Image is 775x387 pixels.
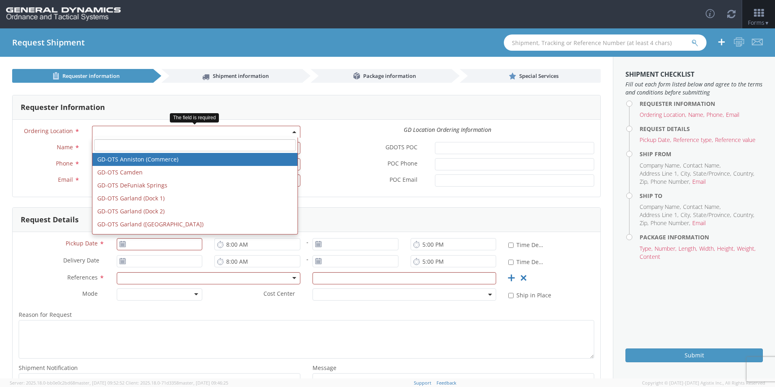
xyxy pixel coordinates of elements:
li: State/Province [693,170,731,178]
li: GD-OTS Garland ([GEOGRAPHIC_DATA]) [92,218,298,231]
h4: Package Information [640,234,763,240]
li: GD-OTS Garland (Dock 2) [92,205,298,218]
li: Phone [706,111,724,119]
img: gd-ots-0c3321f2eb4c994f95cb.png [6,7,121,21]
span: Message [313,364,336,372]
li: Ordering Location [640,111,686,119]
li: Contact Name [683,203,721,211]
span: Server: 2025.18.0-bb0e0c2bd68 [10,380,124,386]
span: master, [DATE] 09:46:25 [179,380,228,386]
li: Type [640,245,653,253]
label: Time Definite [508,240,545,249]
li: Email [692,219,706,227]
h4: Ship From [640,151,763,157]
h3: Requester Information [21,103,105,112]
li: Reference value [715,136,756,144]
div: The field is required [170,113,219,123]
li: GD-OTS DeFuniak Springs [92,179,298,192]
span: Client: 2025.18.0-71d3358 [126,380,228,386]
span: Delivery Date [63,256,99,266]
li: Address Line 1 [640,170,679,178]
li: Zip [640,178,649,186]
li: Company Name [640,161,681,170]
h3: Shipment Checklist [625,71,763,78]
span: Ordering Location [24,127,73,135]
span: Fill out each form listed below and agree to the terms and conditions before submitting [625,80,763,97]
li: Email [726,111,739,119]
li: Email [692,178,706,186]
span: Phone [56,159,73,167]
input: Ship in Place [508,293,514,298]
span: Mode [82,290,98,297]
li: Phone Number [651,178,690,186]
li: Width [699,245,715,253]
span: Shipment Notification [19,364,78,372]
li: GD-OTS Garland (Dock 1) [92,192,298,205]
span: POC Email [390,176,417,185]
span: GDOTS POC [385,143,417,153]
span: Forms [748,19,769,26]
span: master, [DATE] 09:52:52 [75,380,124,386]
span: References [67,273,98,281]
li: GD-OTS Anniston (Commerce) [92,153,298,166]
span: Email [58,176,73,183]
li: GD-OTS [GEOGRAPHIC_DATA] [92,231,298,244]
input: Time Definite [508,260,514,265]
li: Pickup Date [640,136,671,144]
h4: Request Details [640,126,763,132]
a: Shipment information [161,69,302,83]
li: City [681,170,691,178]
span: Requester information [62,72,120,80]
span: Cost Center [263,290,295,299]
li: Address Line 1 [640,211,679,219]
span: Package information [363,72,416,80]
li: City [681,211,691,219]
a: Requester information [12,69,153,83]
li: Zip [640,219,649,227]
li: Phone Number [651,219,690,227]
a: Support [414,380,431,386]
span: Reason for Request [19,311,72,318]
li: Company Name [640,203,681,211]
input: Shipment, Tracking or Reference Number (at least 4 chars) [504,34,706,51]
span: Pickup Date [66,239,98,247]
span: POC Phone [387,159,417,169]
h3: Request Details [21,216,79,224]
a: Special Services [460,69,601,83]
li: Name [688,111,704,119]
label: Ship in Place [508,290,553,299]
li: Content [640,253,660,261]
li: Contact Name [683,161,721,170]
li: Number [655,245,677,253]
a: Feedback [437,380,456,386]
label: Time Definite [508,257,545,266]
span: Shipment information [213,72,269,80]
li: State/Province [693,211,731,219]
span: ▼ [764,19,769,26]
span: Name [57,143,73,151]
h4: Request Shipment [12,38,85,47]
li: Height [717,245,735,253]
button: Submit [625,348,763,362]
input: Time Definite [508,243,514,248]
h4: Requester Information [640,101,763,107]
a: Package information [310,69,452,83]
span: Copyright © [DATE]-[DATE] Agistix Inc., All Rights Reserved [642,380,765,386]
li: Length [679,245,697,253]
i: GD Location Ordering Information [404,126,491,133]
li: Weight [737,245,756,253]
li: Reference type [673,136,713,144]
h4: Ship To [640,193,763,199]
li: Country [733,170,754,178]
li: Country [733,211,754,219]
span: Special Services [519,72,559,80]
li: GD-OTS Camden [92,166,298,179]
